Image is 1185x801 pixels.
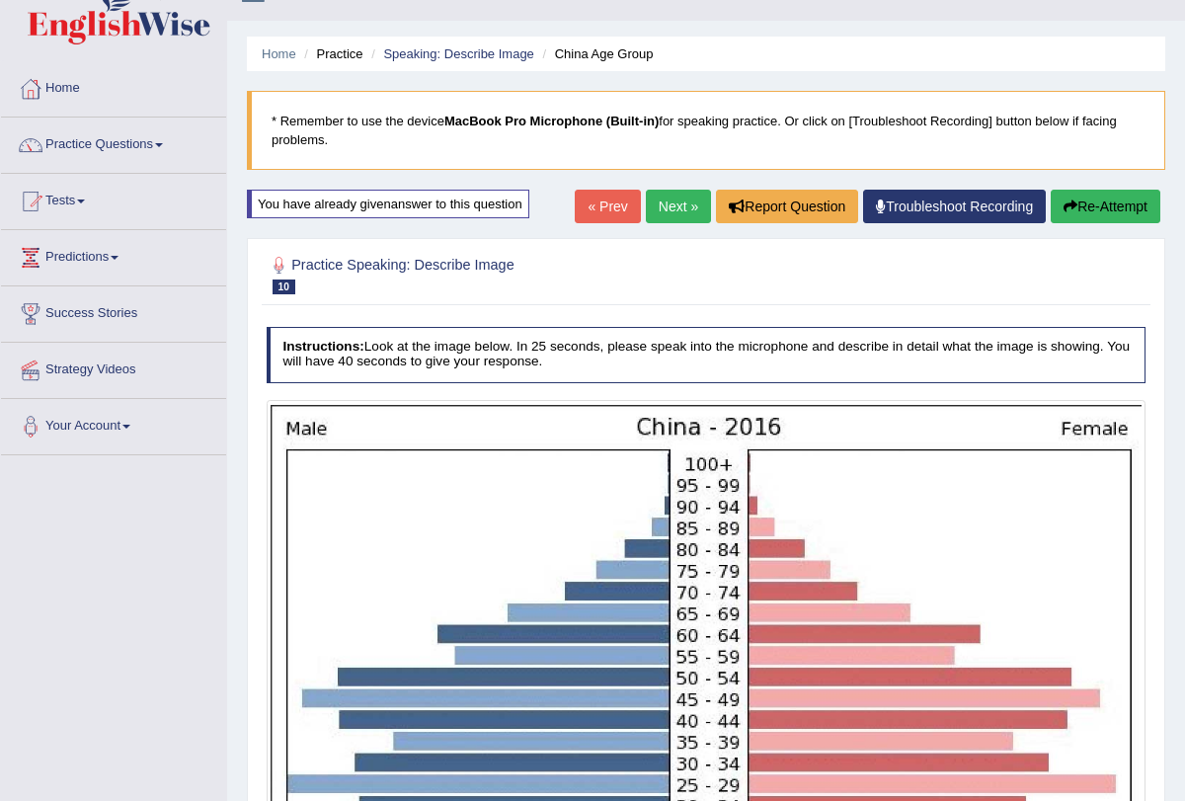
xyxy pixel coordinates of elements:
li: China Age Group [537,44,653,63]
a: Home [1,61,226,111]
b: Instructions: [282,339,363,354]
a: Home [262,46,296,61]
blockquote: * Remember to use the device for speaking practice. Or click on [Troubleshoot Recording] button b... [247,91,1165,170]
a: Troubleshoot Recording [863,190,1046,223]
h2: Practice Speaking: Describe Image [267,253,812,294]
b: MacBook Pro Microphone (Built-in) [444,114,659,128]
a: Practice Questions [1,118,226,167]
a: Next » [646,190,711,223]
h4: Look at the image below. In 25 seconds, please speak into the microphone and describe in detail w... [267,327,1146,383]
button: Re-Attempt [1051,190,1160,223]
a: Your Account [1,399,226,448]
a: Speaking: Describe Image [383,46,533,61]
button: Report Question [716,190,858,223]
a: « Prev [575,190,640,223]
a: Strategy Videos [1,343,226,392]
li: Practice [299,44,362,63]
div: You have already given answer to this question [247,190,529,218]
a: Tests [1,174,226,223]
span: 10 [273,280,295,294]
a: Predictions [1,230,226,280]
a: Success Stories [1,286,226,336]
